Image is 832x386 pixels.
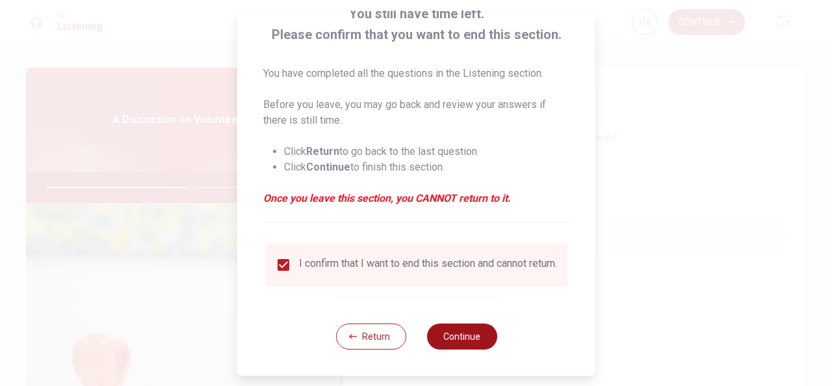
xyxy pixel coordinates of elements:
[284,144,569,159] li: Click to go back to the last question
[263,97,569,128] p: Before you leave, you may go back and review your answers if there is still time.
[306,161,350,173] strong: Continue
[284,159,569,175] li: Click to finish this section.
[299,257,557,273] div: I confirm that I want to end this section and cannot return.
[263,3,569,45] span: You still have time left. Please confirm that you want to end this section.
[263,66,569,81] p: You have completed all the questions in the Listening section.
[335,324,406,350] button: Return
[263,191,569,206] em: Once you leave this section, you CANNOT return to it.
[306,145,339,158] strong: Return
[426,324,497,350] button: Continue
